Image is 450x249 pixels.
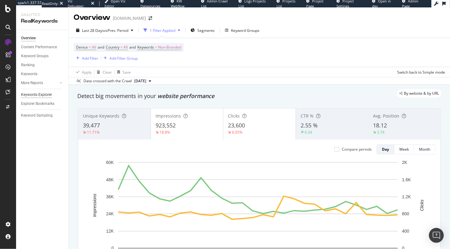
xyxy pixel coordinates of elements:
div: Content Performance [21,44,57,50]
text: 60K [106,160,114,165]
div: legacy label [397,89,441,98]
text: 24K [106,212,114,217]
div: Keyword Groups [21,53,49,59]
button: Segments [188,25,217,35]
span: 923,552 [156,122,176,129]
span: Device [76,45,88,50]
span: By website & by URL [404,92,439,95]
button: Switch back to Simple mode [395,67,445,77]
text: 48K [106,177,114,182]
div: Keywords Explorer [21,92,52,98]
div: 6.05% [232,130,242,135]
text: 1.6K [402,177,411,182]
div: Save [122,70,131,75]
span: 18.12 [373,122,387,129]
span: Clicks [228,113,240,119]
span: Avg. Position [373,113,399,119]
div: Overview [21,35,36,41]
span: All [123,43,128,52]
a: Content Performance [21,44,64,50]
button: Keyword Groups [222,25,262,35]
span: 2025 Sep. 21st [134,78,146,84]
div: 1 Filter Applied [150,28,175,33]
span: Unique Keywords [83,113,119,119]
span: 2.55 % [301,122,318,129]
div: arrow-right-arrow-left [148,16,152,20]
span: Keywords [137,45,154,50]
text: Impressions [92,194,97,217]
span: = [89,45,91,50]
div: Week [399,147,409,152]
div: Month [419,147,430,152]
text: 2K [402,160,408,165]
button: Month [414,144,435,154]
span: vs Prev. Period [104,28,128,33]
span: and [98,45,104,50]
span: CTR % [301,113,314,119]
div: ReadOnly: [42,1,58,6]
a: Explorer Bookmarks [21,101,64,107]
div: Keyword Sampling [21,112,53,119]
div: [DOMAIN_NAME] [113,15,146,21]
text: 400 [402,229,409,234]
div: 3.74 [377,130,384,135]
div: Add Filter Group [109,56,138,61]
span: Non-Branded [158,43,181,52]
text: 12K [106,229,114,234]
text: 800 [402,212,409,217]
a: Ranking [21,62,64,68]
a: Keyword Groups [21,53,64,59]
div: Compare periods [342,147,372,152]
div: Keywords [21,71,37,77]
button: Week [394,144,414,154]
button: Save [115,67,131,77]
span: = [120,45,122,50]
a: Overview [21,35,64,41]
text: Clicks [419,200,424,211]
div: Data crossed with the Crawl [84,78,132,84]
span: 23,600 [228,122,245,129]
text: 36K [106,194,114,199]
div: Explorer Bookmarks [21,101,54,107]
button: Add Filter Group [101,54,138,62]
button: 1 Filter Applied [141,25,183,35]
button: Apply [74,67,92,77]
button: Day [377,144,394,154]
span: Country [106,45,119,50]
div: Add Filter [82,56,98,61]
span: 39,477 [83,122,100,129]
span: = [155,45,157,50]
span: and [129,45,136,50]
div: 11.71% [87,130,100,135]
div: 18.8% [160,130,170,135]
a: Keyword Sampling [21,112,64,119]
span: Datasources [140,4,160,8]
span: All [92,43,96,52]
text: 1.2K [402,194,411,199]
button: [DATE] [132,77,154,85]
div: 0.34 [305,130,312,135]
div: More Reports [21,80,43,86]
button: Add Filter [74,54,98,62]
a: Keywords Explorer [21,92,64,98]
a: Keywords [21,71,64,77]
span: Segments [197,28,215,33]
div: Switch back to Simple mode [397,70,445,75]
div: Analytics [21,12,63,18]
span: Last 28 Days [82,28,104,33]
div: Overview [74,12,110,23]
div: Ranking [21,62,35,68]
a: More Reports [21,80,58,86]
button: Clear [94,67,112,77]
div: Clear [103,70,112,75]
div: Apply [82,70,92,75]
div: Day [382,147,389,152]
div: Open Intercom Messenger [429,228,444,243]
div: Keyword Groups [231,28,259,33]
button: Last 28 DaysvsPrev. Period [74,25,136,35]
span: Impressions [156,113,181,119]
div: RealKeywords [21,18,63,25]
